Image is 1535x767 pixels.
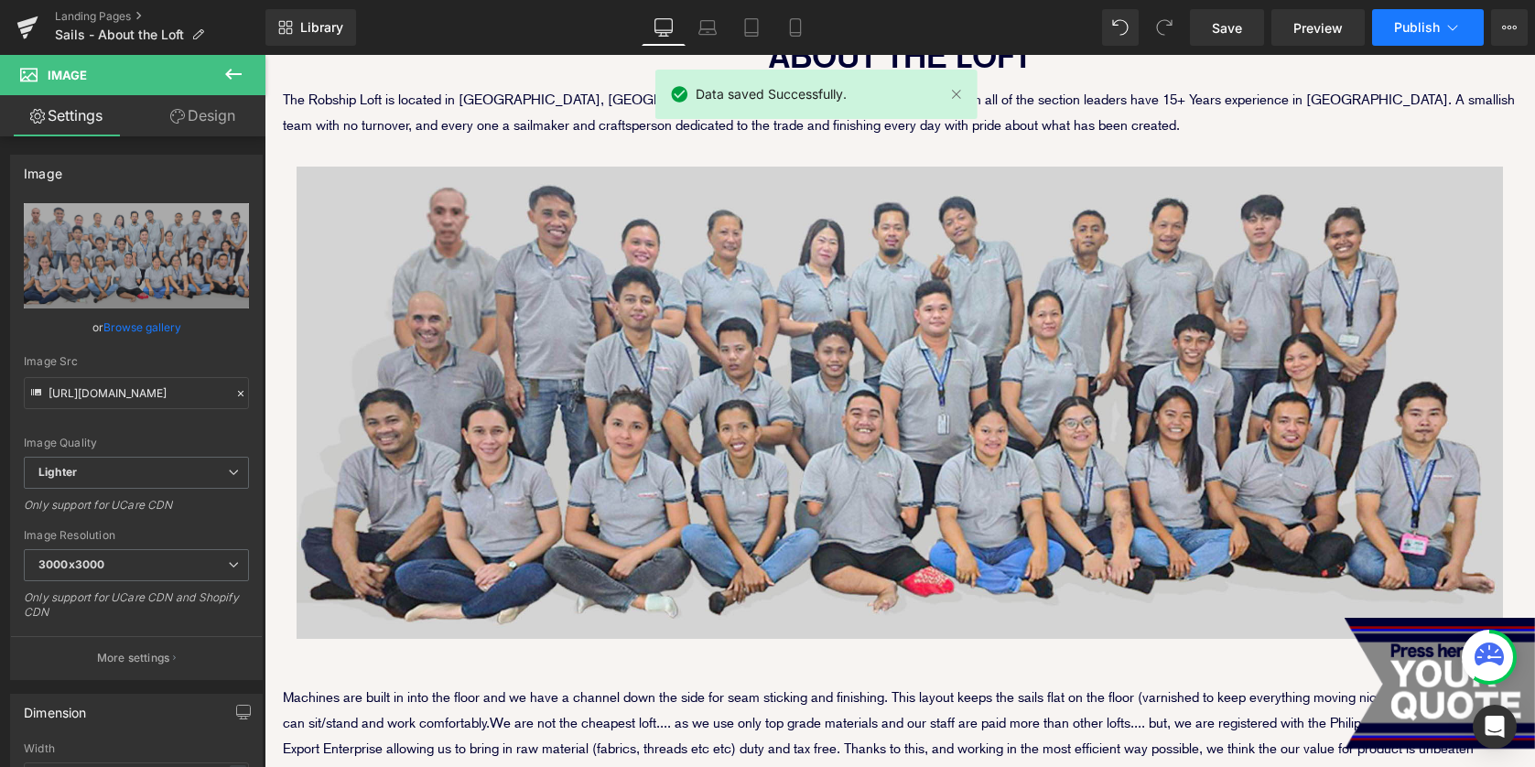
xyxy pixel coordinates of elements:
[103,311,181,343] a: Browse gallery
[24,437,249,449] div: Image Quality
[18,37,1250,79] span: The key to the loft is our staff. Of which all of the section leaders have 15+ Years experience i...
[24,355,249,368] div: Image Src
[1102,9,1139,46] button: Undo
[136,95,269,136] a: Design
[773,9,817,46] a: Mobile
[55,9,265,24] a: Landing Pages
[55,27,184,42] span: Sails - About the Loft
[730,9,773,46] a: Tablet
[1491,9,1528,46] button: More
[97,650,170,666] p: More settings
[18,660,1250,728] span: We are not the cheapest loft.... as we use only top grade materials and our staff are paid more t...
[11,636,262,679] button: More settings
[686,9,730,46] a: Laptop
[642,9,686,46] a: Desktop
[24,156,62,181] div: Image
[48,68,87,82] span: Image
[24,742,249,755] div: Width
[24,590,249,632] div: Only support for UCare CDN and Shopify CDN
[1080,563,1270,712] img: aaaaaaaa
[1146,9,1183,46] button: Redo
[24,695,87,720] div: Dimension
[1271,9,1365,46] a: Preview
[38,465,77,479] b: Lighter
[1394,20,1440,35] span: Publish
[1293,18,1343,38] span: Preview
[24,377,249,409] input: Link
[265,9,356,46] a: New Library
[18,32,1252,83] p: The Robship Loft is located in [GEOGRAPHIC_DATA], [GEOGRAPHIC_DATA].
[1372,9,1484,46] button: Publish
[1473,705,1517,749] div: Open Intercom Messenger
[24,498,249,524] div: Only support for UCare CDN
[696,84,847,104] span: Data saved Successfully.
[24,529,249,542] div: Image Resolution
[24,318,249,337] div: or
[18,634,1240,676] span: Machines are built in into the floor and we have a channel down the side for seam sticking and fi...
[38,557,104,571] b: 3000x3000
[300,19,343,36] span: Library
[1212,18,1242,38] span: Save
